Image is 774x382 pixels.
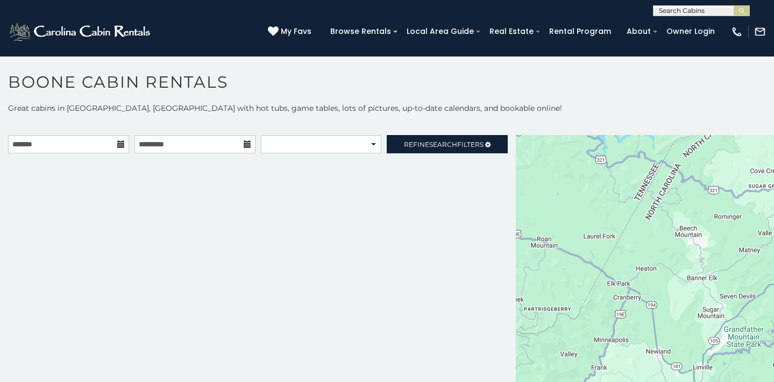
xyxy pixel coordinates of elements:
a: Rental Program [544,23,616,40]
a: RefineSearchFilters [387,135,508,153]
a: Browse Rentals [325,23,396,40]
a: My Favs [268,26,314,38]
a: Local Area Guide [401,23,479,40]
a: Owner Login [661,23,720,40]
a: Real Estate [484,23,539,40]
span: Search [429,140,457,148]
img: phone-regular-white.png [731,26,743,38]
img: White-1-2.png [8,21,153,43]
span: Refine Filters [404,140,484,148]
a: About [621,23,656,40]
span: My Favs [281,26,311,37]
img: mail-regular-white.png [754,26,766,38]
